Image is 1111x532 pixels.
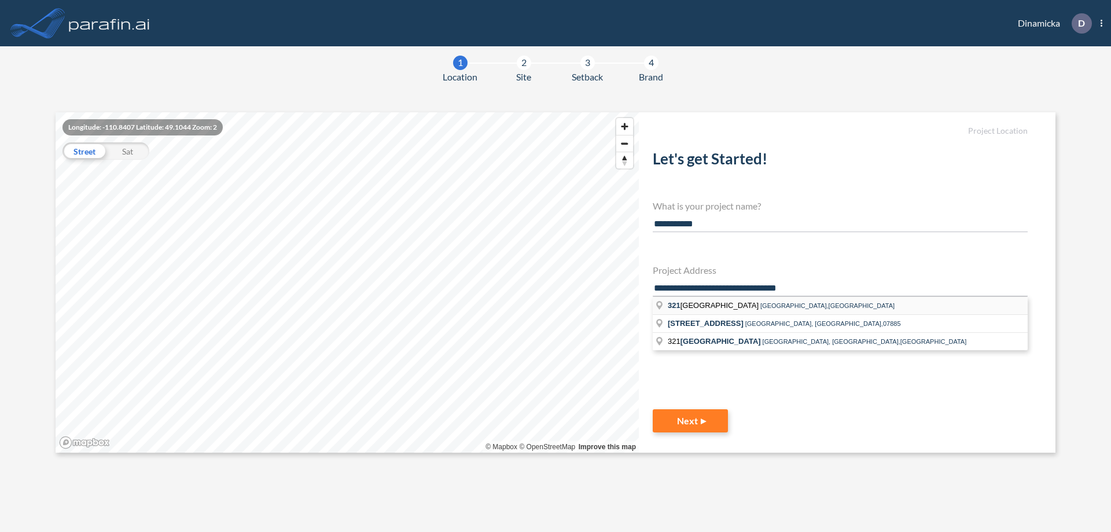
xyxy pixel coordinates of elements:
[62,119,223,135] div: Longitude: -110.8407 Latitude: 49.1044 Zoom: 2
[668,337,763,346] span: 321
[1000,13,1102,34] div: Dinamicka
[56,112,639,453] canvas: Map
[67,12,152,35] img: logo
[644,56,658,70] div: 4
[680,337,761,346] span: [GEOGRAPHIC_DATA]
[443,70,477,84] span: Location
[616,135,633,152] button: Zoom out
[59,436,110,449] a: Mapbox homepage
[1078,18,1085,28] p: D
[668,301,760,310] span: [GEOGRAPHIC_DATA]
[653,126,1028,136] h5: Project Location
[580,56,595,70] div: 3
[616,118,633,135] button: Zoom in
[653,265,1028,276] h4: Project Address
[106,142,149,160] div: Sat
[763,338,967,345] span: [GEOGRAPHIC_DATA], [GEOGRAPHIC_DATA],[GEOGRAPHIC_DATA]
[760,302,895,309] span: [GEOGRAPHIC_DATA],[GEOGRAPHIC_DATA]
[485,443,517,451] a: Mapbox
[653,150,1028,173] h2: Let's get Started!
[668,301,680,310] span: 321
[517,56,531,70] div: 2
[653,200,1028,211] h4: What is your project name?
[668,319,744,328] span: [STREET_ADDRESS]
[639,70,663,84] span: Brand
[579,443,636,451] a: Improve this map
[572,70,603,84] span: Setback
[519,443,575,451] a: OpenStreetMap
[453,56,468,70] div: 1
[616,152,633,168] button: Reset bearing to north
[653,409,728,432] button: Next
[516,70,531,84] span: Site
[62,142,106,160] div: Street
[745,320,901,327] span: [GEOGRAPHIC_DATA], [GEOGRAPHIC_DATA],07885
